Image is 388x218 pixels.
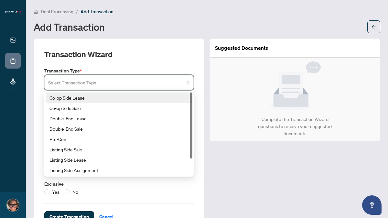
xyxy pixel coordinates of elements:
[49,146,189,153] div: Listing Side Sale
[49,104,189,112] div: Co-op Side Sale
[34,9,38,14] span: home
[46,134,192,144] div: Pre-Con
[5,10,21,14] img: logo
[372,25,376,29] span: arrow-left
[34,22,105,32] h1: Add Transaction
[7,199,19,211] img: Profile Icon
[49,156,189,163] div: Listing Side Lease
[44,49,113,60] h2: Transaction Wizard
[215,44,268,52] article: Suggested Documents
[46,155,192,165] div: Listing Side Lease
[81,9,113,15] span: Add Transaction
[46,165,192,175] div: Listing Side Assignment
[269,61,321,111] img: Null State Icon
[49,125,189,132] div: Double-End Sale
[44,180,194,188] label: Exclusive
[362,195,382,215] button: Open asap
[46,93,192,103] div: Co-op Side Lease
[46,113,192,124] div: Double-End Lease
[76,8,78,15] li: /
[49,167,189,174] div: Listing Side Assignment
[41,9,73,15] span: Deal Processing
[70,188,81,195] span: No
[46,103,192,113] div: Co-op Side Sale
[46,124,192,134] div: Double-End Sale
[44,67,194,74] label: Transaction Type
[49,94,189,101] div: Co-op Side Lease
[49,188,62,195] span: Yes
[49,115,189,122] div: Double-End Lease
[49,136,189,143] div: Pre-Con
[251,116,339,137] div: Complete the Transaction Wizard questions to receive your suggested documents
[46,144,192,155] div: Listing Side Sale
